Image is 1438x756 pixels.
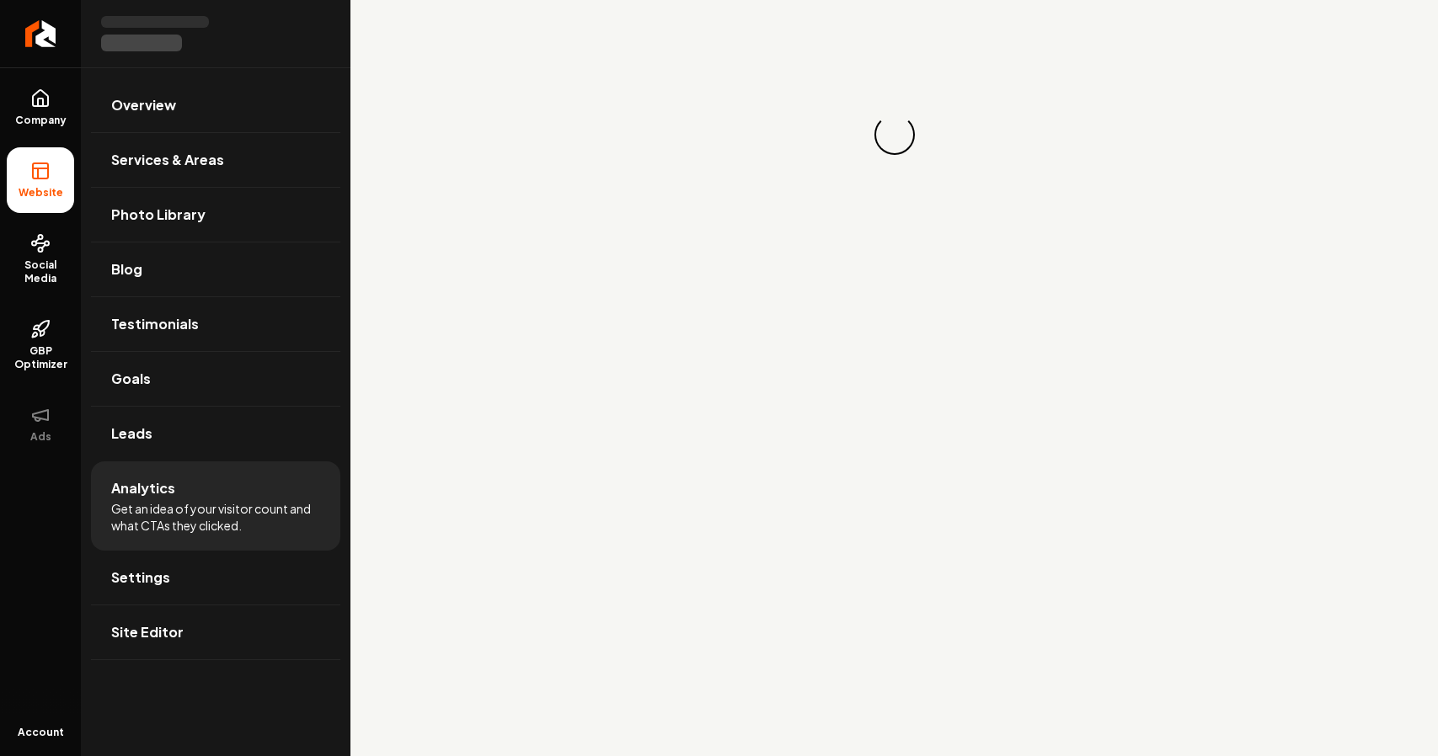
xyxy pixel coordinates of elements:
span: Overview [111,95,176,115]
div: Loading [870,111,918,159]
a: Social Media [7,220,74,299]
span: Services & Areas [111,150,224,170]
span: GBP Optimizer [7,344,74,371]
span: Company [8,114,73,127]
a: Photo Library [91,188,340,242]
a: Services & Areas [91,133,340,187]
span: Leads [111,423,152,444]
span: Goals [111,369,151,389]
a: Company [7,75,74,141]
span: Photo Library [111,205,206,225]
span: Website [12,186,70,200]
span: Account [18,726,64,739]
a: Overview [91,78,340,132]
a: Testimonials [91,297,340,351]
button: Ads [7,391,74,457]
a: Settings [91,551,340,604]
span: Site Editor [111,622,184,642]
span: Ads [24,430,58,444]
a: GBP Optimizer [7,306,74,385]
a: Blog [91,242,340,296]
a: Leads [91,407,340,461]
span: Testimonials [111,314,199,334]
span: Social Media [7,258,74,285]
span: Blog [111,259,142,280]
a: Site Editor [91,605,340,659]
span: Settings [111,567,170,588]
img: Rebolt Logo [25,20,56,47]
span: Get an idea of your visitor count and what CTAs they clicked. [111,500,320,534]
a: Goals [91,352,340,406]
span: Analytics [111,478,175,498]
